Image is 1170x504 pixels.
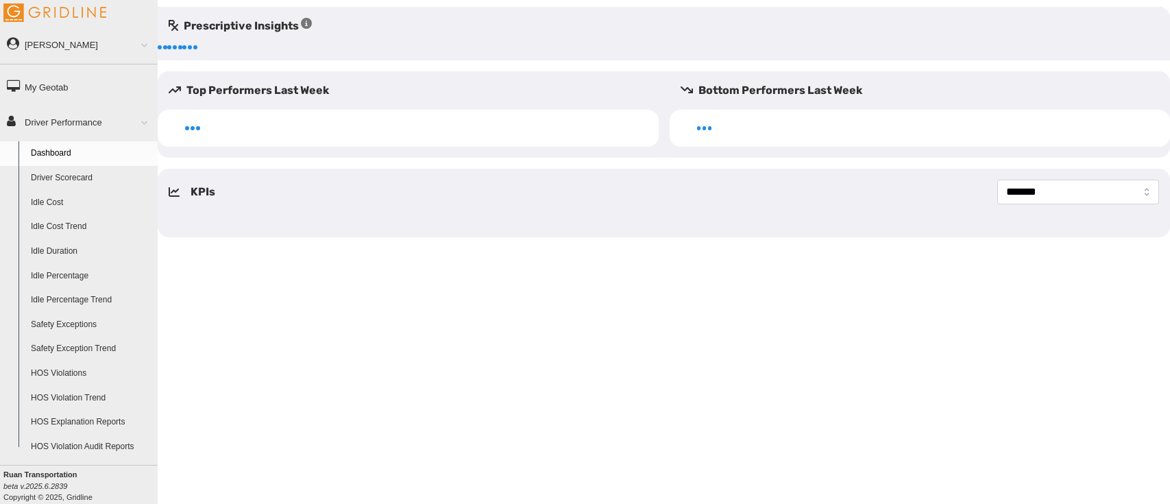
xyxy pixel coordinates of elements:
[25,386,158,411] a: HOS Violation Trend
[25,191,158,215] a: Idle Cost
[25,435,158,459] a: HOS Violation Audit Reports
[169,18,312,34] h5: Prescriptive Insights
[25,337,158,361] a: Safety Exception Trend
[25,361,158,386] a: HOS Violations
[25,141,158,166] a: Dashboard
[25,410,158,435] a: HOS Explanation Reports
[3,3,106,22] img: Gridline
[191,184,215,200] h5: KPIs
[25,264,158,289] a: Idle Percentage
[25,288,158,313] a: Idle Percentage Trend
[3,482,67,490] i: beta v.2025.6.2839
[25,215,158,239] a: Idle Cost Trend
[25,313,158,337] a: Safety Exceptions
[25,239,158,264] a: Idle Duration
[3,470,77,479] b: Ruan Transportation
[25,166,158,191] a: Driver Scorecard
[3,469,158,503] div: Copyright © 2025, Gridline
[169,82,659,99] h5: Top Performers Last Week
